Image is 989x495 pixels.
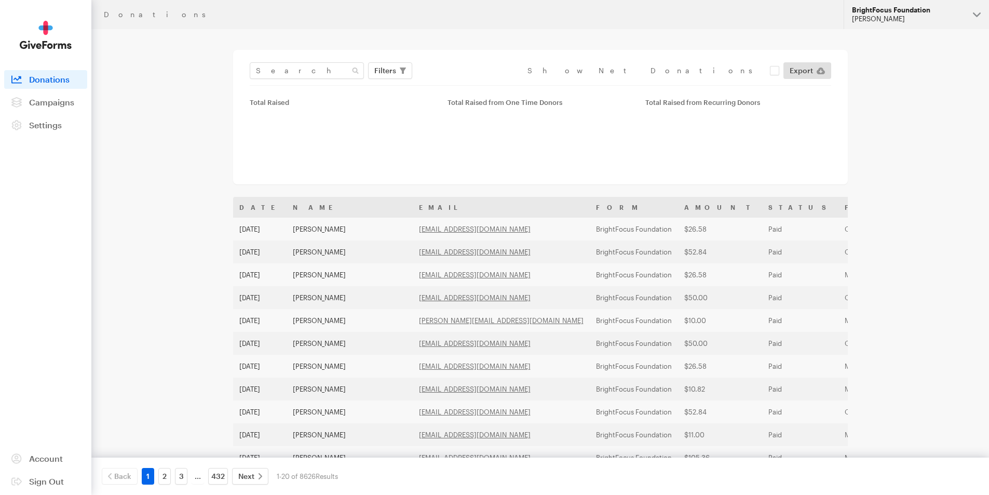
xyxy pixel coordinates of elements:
[287,309,413,332] td: [PERSON_NAME]
[678,446,762,469] td: $105.36
[762,309,838,332] td: Paid
[762,355,838,378] td: Paid
[590,378,678,400] td: BrightFocus Foundation
[590,197,678,218] th: Form
[590,263,678,286] td: BrightFocus Foundation
[678,309,762,332] td: $10.00
[287,355,413,378] td: [PERSON_NAME]
[233,197,287,218] th: Date
[590,240,678,263] td: BrightFocus Foundation
[233,400,287,423] td: [DATE]
[374,64,396,77] span: Filters
[277,468,338,485] div: 1-20 of 8626
[838,218,957,240] td: One time
[419,339,531,347] a: [EMAIL_ADDRESS][DOMAIN_NAME]
[287,240,413,263] td: [PERSON_NAME]
[762,423,838,446] td: Paid
[590,355,678,378] td: BrightFocus Foundation
[419,248,531,256] a: [EMAIL_ADDRESS][DOMAIN_NAME]
[838,378,957,400] td: Monthly
[419,362,531,370] a: [EMAIL_ADDRESS][DOMAIN_NAME]
[590,400,678,423] td: BrightFocus Foundation
[4,116,87,135] a: Settings
[413,197,590,218] th: Email
[645,98,831,106] div: Total Raised from Recurring Donors
[419,225,531,233] a: [EMAIL_ADDRESS][DOMAIN_NAME]
[838,309,957,332] td: Monthly
[250,62,364,79] input: Search Name & Email
[762,286,838,309] td: Paid
[287,378,413,400] td: [PERSON_NAME]
[678,263,762,286] td: $26.58
[783,62,831,79] a: Export
[29,97,74,107] span: Campaigns
[20,21,72,49] img: GiveForms
[233,378,287,400] td: [DATE]
[678,218,762,240] td: $26.58
[590,423,678,446] td: BrightFocus Foundation
[287,332,413,355] td: [PERSON_NAME]
[233,332,287,355] td: [DATE]
[29,74,70,84] span: Donations
[419,453,531,462] a: [EMAIL_ADDRESS][DOMAIN_NAME]
[852,6,965,15] div: BrightFocus Foundation
[762,400,838,423] td: Paid
[678,240,762,263] td: $52.84
[762,240,838,263] td: Paid
[448,98,633,106] div: Total Raised from One Time Donors
[316,472,338,480] span: Results
[208,468,228,485] a: 432
[762,446,838,469] td: Paid
[29,476,64,486] span: Sign Out
[29,453,63,463] span: Account
[419,385,531,393] a: [EMAIL_ADDRESS][DOMAIN_NAME]
[233,286,287,309] td: [DATE]
[287,263,413,286] td: [PERSON_NAME]
[175,468,187,485] a: 3
[419,293,531,302] a: [EMAIL_ADDRESS][DOMAIN_NAME]
[287,446,413,469] td: [PERSON_NAME]
[590,309,678,332] td: BrightFocus Foundation
[790,64,813,77] span: Export
[233,423,287,446] td: [DATE]
[233,240,287,263] td: [DATE]
[762,378,838,400] td: Paid
[678,197,762,218] th: Amount
[233,355,287,378] td: [DATE]
[287,423,413,446] td: [PERSON_NAME]
[678,332,762,355] td: $50.00
[590,446,678,469] td: BrightFocus Foundation
[678,378,762,400] td: $10.82
[4,93,87,112] a: Campaigns
[590,286,678,309] td: BrightFocus Foundation
[838,240,957,263] td: One time
[419,271,531,279] a: [EMAIL_ADDRESS][DOMAIN_NAME]
[4,70,87,89] a: Donations
[762,218,838,240] td: Paid
[287,286,413,309] td: [PERSON_NAME]
[838,355,957,378] td: Monthly
[838,263,957,286] td: Monthly
[233,218,287,240] td: [DATE]
[238,470,254,483] span: Next
[678,286,762,309] td: $50.00
[287,400,413,423] td: [PERSON_NAME]
[762,197,838,218] th: Status
[4,472,87,491] a: Sign Out
[838,446,957,469] td: Monthly
[287,218,413,240] td: [PERSON_NAME]
[4,449,87,468] a: Account
[678,423,762,446] td: $11.00
[678,400,762,423] td: $52.84
[368,62,412,79] button: Filters
[590,332,678,355] td: BrightFocus Foundation
[233,446,287,469] td: [DATE]
[678,355,762,378] td: $26.58
[838,332,957,355] td: One time
[419,316,584,325] a: [PERSON_NAME][EMAIL_ADDRESS][DOMAIN_NAME]
[852,15,965,23] div: [PERSON_NAME]
[838,400,957,423] td: One time
[158,468,171,485] a: 2
[419,408,531,416] a: [EMAIL_ADDRESS][DOMAIN_NAME]
[590,218,678,240] td: BrightFocus Foundation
